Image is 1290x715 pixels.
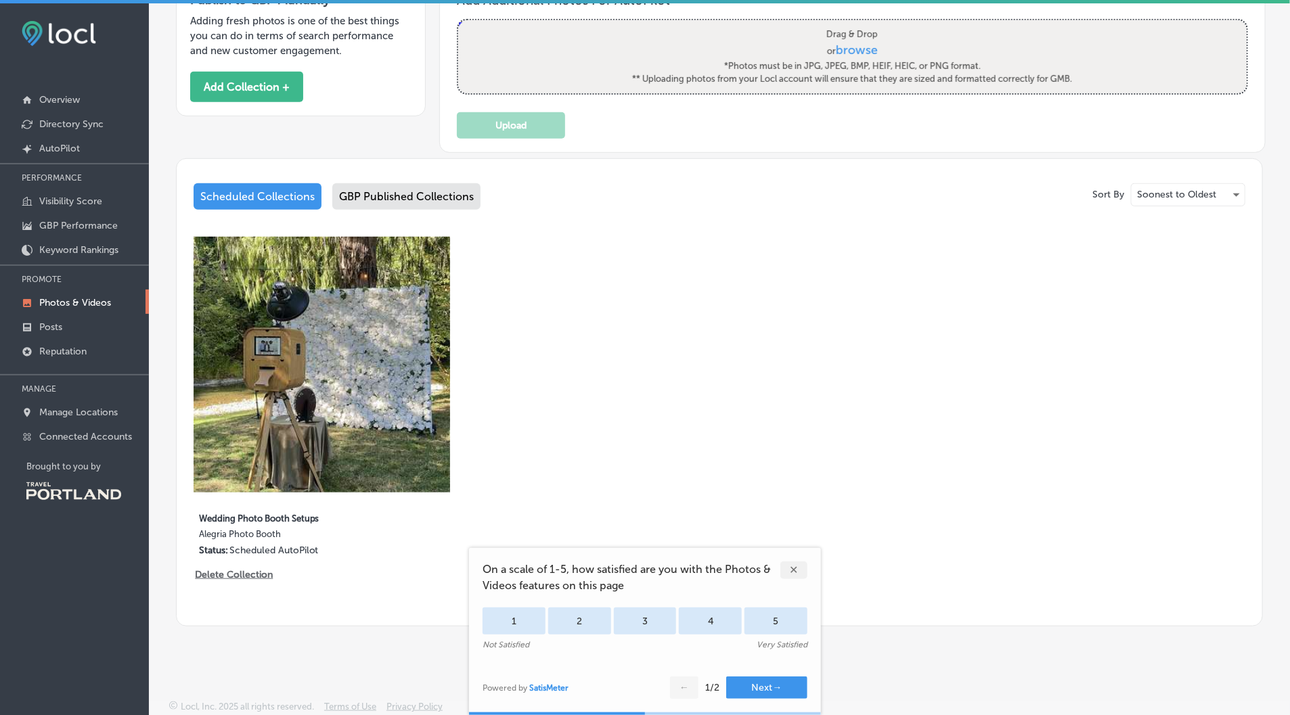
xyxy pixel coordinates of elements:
[39,321,62,333] p: Posts
[26,461,149,471] p: Brought to you by
[199,545,228,556] p: Status:
[199,505,393,529] label: Wedding Photo Booth Setups
[628,23,1077,90] label: Drag & Drop or *Photos must be in JPG, JPEG, BMP, HEIF, HEIC, or PNG format. ** Uploading photos ...
[190,14,412,58] p: Adding fresh photos is one of the best things you can do in terms of search performance and new c...
[229,545,319,556] p: Scheduled AutoPilot
[679,607,742,635] div: 4
[836,42,878,57] span: browse
[780,561,807,579] div: ✕
[39,220,118,231] p: GBP Performance
[705,682,719,693] div: 1 / 2
[22,21,96,46] img: fda3e92497d09a02dc62c9cd864e3231.png
[181,701,314,712] p: Locl, Inc. 2025 all rights reserved.
[670,676,698,699] button: ←
[1137,188,1216,201] p: Soonest to Oldest
[726,676,807,699] button: Next→
[39,195,102,207] p: Visibility Score
[1132,184,1245,206] div: Soonest to Oldest
[39,431,132,442] p: Connected Accounts
[199,529,393,545] label: Alegria Photo Booth
[194,183,321,210] div: Scheduled Collections
[26,482,121,500] img: Travel Portland
[39,94,80,106] p: Overview
[190,72,303,102] button: Add Collection +
[39,297,111,308] p: Photos & Videos
[39,244,118,256] p: Keyword Rankings
[744,607,807,635] div: 5
[39,118,104,130] p: Directory Sync
[1092,189,1124,200] p: Sort By
[757,640,807,649] div: Very Satisfied
[483,607,546,635] div: 1
[614,607,677,635] div: 3
[39,346,87,357] p: Reputation
[548,607,611,635] div: 2
[194,237,450,493] img: Collection thumbnail
[332,183,481,210] div: GBP Published Collections
[483,640,529,649] div: Not Satisfied
[39,143,80,154] p: AutoPilot
[529,683,569,693] a: SatisMeter
[39,407,118,418] p: Manage Locations
[483,683,569,693] div: Powered by
[457,112,565,139] button: Upload
[483,561,780,594] span: On a scale of 1-5, how satisfied are you with the Photos & Videos features on this page
[195,569,271,580] p: Delete Collection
